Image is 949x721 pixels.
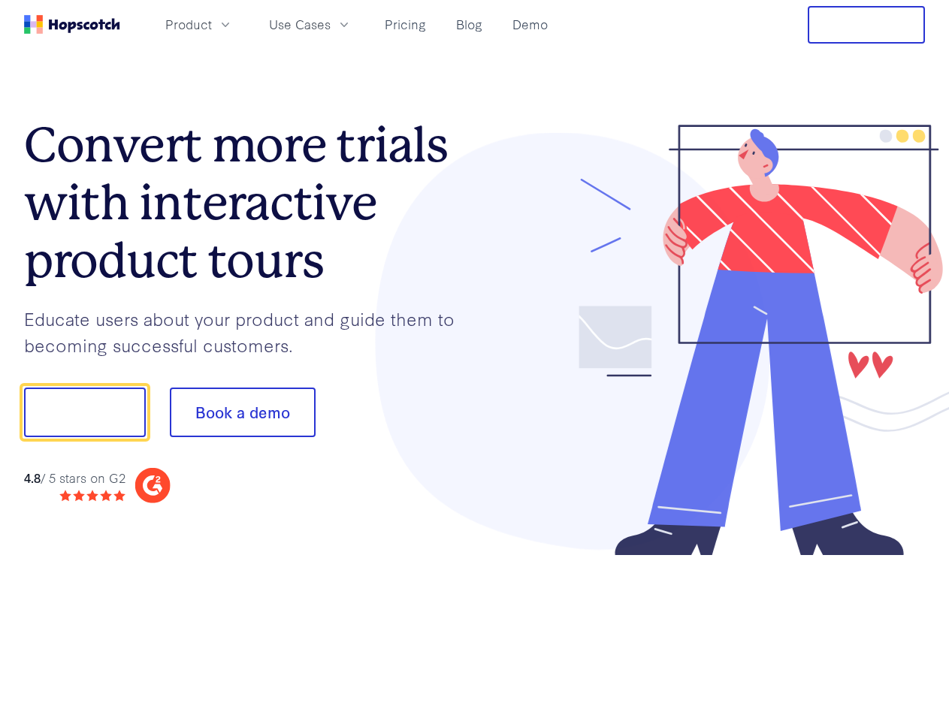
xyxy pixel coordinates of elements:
button: Book a demo [170,388,316,437]
span: Use Cases [269,15,331,34]
div: / 5 stars on G2 [24,469,125,487]
a: Demo [506,12,554,37]
button: Free Trial [808,6,925,44]
a: Home [24,15,120,34]
strong: 4.8 [24,469,41,486]
a: Pricing [379,12,432,37]
span: Product [165,15,212,34]
button: Use Cases [260,12,361,37]
button: Show me! [24,388,146,437]
a: Blog [450,12,488,37]
h1: Convert more trials with interactive product tours [24,116,475,289]
button: Product [156,12,242,37]
p: Educate users about your product and guide them to becoming successful customers. [24,306,475,357]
